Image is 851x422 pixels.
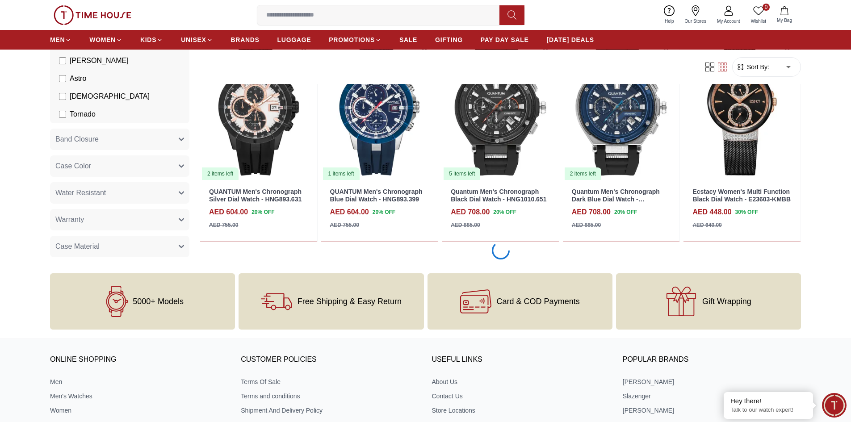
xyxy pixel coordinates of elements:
[231,35,260,44] span: BRANDS
[563,33,680,181] a: Quantum Men's Chronograph Dark Blue Dial Watch - HNG1010.3912 items left
[323,167,360,180] div: 1 items left
[70,109,96,120] span: Tornado
[702,297,751,306] span: Gift Wrapping
[623,392,801,401] a: Slazenger
[50,129,189,150] button: Band Closure
[451,221,480,229] div: AED 885.00
[200,33,317,181] a: QUANTUM Men's Chronograph Silver Dial Watch - HNG893.6312 items left
[493,208,516,216] span: 20 % OFF
[55,242,100,252] span: Case Material
[692,207,731,217] h4: AED 448.00
[50,32,71,48] a: MEN
[661,18,678,25] span: Help
[321,33,438,181] img: QUANTUM Men's Chronograph Blue Dial Watch - HNG893.399
[771,4,797,25] button: My Bag
[481,32,529,48] a: PAY DAY SALE
[55,161,91,172] span: Case Color
[572,221,601,229] div: AED 885.00
[822,393,847,418] div: Chat Widget
[547,32,594,48] a: [DATE] DEALS
[329,35,375,44] span: PROMOTIONS
[231,32,260,48] a: BRANDS
[329,32,381,48] a: PROMOTIONS
[70,74,86,84] span: Astro
[55,215,84,226] span: Warranty
[298,297,402,306] span: Free Shipping & Easy Return
[432,406,610,415] a: Store Locations
[745,63,769,71] span: Sort By:
[133,297,184,306] span: 5000+ Models
[497,297,580,306] span: Card & COD Payments
[614,208,637,216] span: 20 % OFF
[54,5,131,25] img: ...
[202,167,239,180] div: 2 items left
[50,209,189,231] button: Warranty
[70,92,150,102] span: [DEMOGRAPHIC_DATA]
[181,32,213,48] a: UNISEX
[330,207,369,217] h4: AED 604.00
[209,221,238,229] div: AED 755.00
[747,18,770,25] span: Wishlist
[55,188,106,199] span: Water Resistant
[50,183,189,204] button: Water Resistant
[50,156,189,177] button: Case Color
[451,207,490,217] h4: AED 708.00
[435,35,463,44] span: GIFTING
[399,32,417,48] a: SALE
[773,17,796,24] span: My Bag
[70,56,129,67] span: [PERSON_NAME]
[692,188,791,203] a: Ecstacy Women's Multi Function Black Dial Watch - E23603-KMBB
[50,392,228,401] a: Men's Watches
[572,188,660,210] a: Quantum Men's Chronograph Dark Blue Dial Watch - HNG1010.391
[763,4,770,11] span: 0
[623,377,801,386] a: [PERSON_NAME]
[746,4,771,26] a: 0Wishlist
[330,188,423,203] a: QUANTUM Men's Chronograph Blue Dial Watch - HNG893.399
[565,167,601,180] div: 2 items left
[50,236,189,258] button: Case Material
[50,377,228,386] a: Men
[50,353,228,367] h3: ONLINE SHOPPING
[692,221,721,229] div: AED 640.00
[442,33,559,181] img: Quantum Men's Chronograph Black Dial Watch - HNG1010.651
[140,32,163,48] a: KIDS
[730,397,806,405] div: Hey there!
[241,353,419,367] h3: CUSTOMER POLICIES
[373,208,395,216] span: 20 % OFF
[200,33,317,181] img: QUANTUM Men's Chronograph Silver Dial Watch - HNG893.631
[713,18,744,25] span: My Account
[59,58,66,65] input: [PERSON_NAME]
[89,35,116,44] span: WOMEN
[209,207,248,217] h4: AED 604.00
[730,406,806,414] p: Talk to our watch expert!
[444,167,480,180] div: 5 items left
[181,35,206,44] span: UNISEX
[623,353,801,367] h3: Popular Brands
[547,35,594,44] span: [DATE] DEALS
[277,32,311,48] a: LUGGAGE
[442,33,559,181] a: Quantum Men's Chronograph Black Dial Watch - HNG1010.6515 items left
[241,406,419,415] a: Shipment And Delivery Policy
[432,392,610,401] a: Contact Us
[50,406,228,415] a: Women
[241,377,419,386] a: Terms Of Sale
[572,207,611,217] h4: AED 708.00
[435,32,463,48] a: GIFTING
[209,188,302,203] a: QUANTUM Men's Chronograph Silver Dial Watch - HNG893.631
[481,35,529,44] span: PAY DAY SALE
[59,75,66,83] input: Astro
[432,353,610,367] h3: USEFUL LINKS
[432,377,610,386] a: About Us
[241,392,419,401] a: Terms and conditions
[451,188,546,203] a: Quantum Men's Chronograph Black Dial Watch - HNG1010.651
[50,35,65,44] span: MEN
[89,32,122,48] a: WOMEN
[59,111,66,118] input: Tornado
[736,63,769,71] button: Sort By:
[683,33,801,181] img: Ecstacy Women's Multi Function Black Dial Watch - E23603-KMBB
[659,4,679,26] a: Help
[55,134,99,145] span: Band Closure
[679,4,712,26] a: Our Stores
[277,35,311,44] span: LUGGAGE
